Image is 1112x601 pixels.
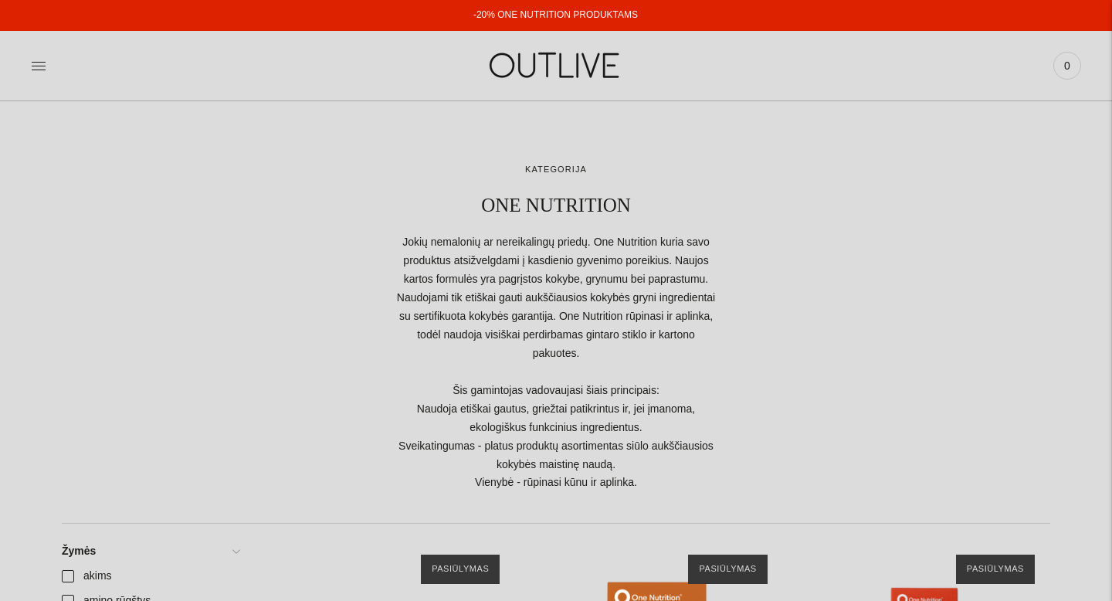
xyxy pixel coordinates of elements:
span: 0 [1056,55,1078,76]
a: -20% ONE NUTRITION PRODUKTAMS [473,9,638,20]
a: akims [53,564,248,589]
a: 0 [1053,49,1081,83]
img: OUTLIVE [459,39,653,92]
a: Žymės [53,539,248,564]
